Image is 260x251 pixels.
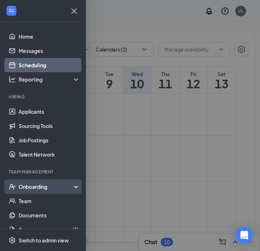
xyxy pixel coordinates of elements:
[9,237,16,244] svg: Settings
[9,183,16,190] svg: UserCheck
[19,76,80,83] div: Reporting
[19,194,80,208] a: Team
[236,227,253,244] div: Open Intercom Messenger
[19,133,80,147] a: Job Postings
[19,119,80,133] a: Sourcing Tools
[19,104,80,119] a: Applicants
[19,237,69,244] div: Switch to admin view
[19,44,80,58] a: Messages
[19,29,80,44] a: Home
[9,76,16,83] svg: Analysis
[19,147,80,162] a: Talent Network
[19,222,80,237] a: SurveysCrown
[9,169,78,175] div: Team Management
[9,94,78,100] div: Hiring
[19,208,80,222] a: Documents
[19,58,80,72] a: Scheduling
[19,183,74,190] div: Onboarding
[8,7,15,14] svg: WorkstreamLogo
[68,5,80,17] svg: Cross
